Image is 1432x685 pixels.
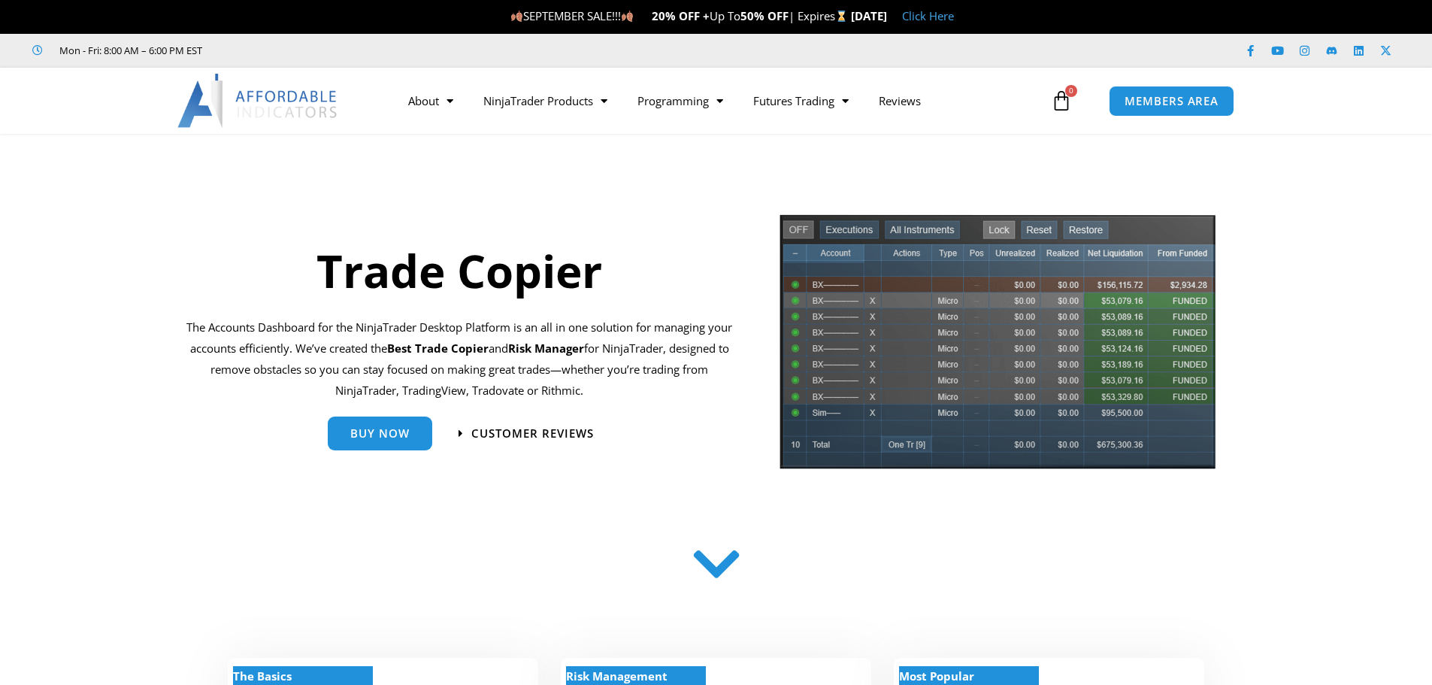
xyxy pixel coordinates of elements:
[186,317,733,401] p: The Accounts Dashboard for the NinjaTrader Desktop Platform is an all in one solution for managin...
[836,11,847,22] img: ⌛
[223,43,449,58] iframe: Customer reviews powered by Trustpilot
[511,11,522,22] img: 🍂
[233,668,292,683] strong: The Basics
[851,8,887,23] strong: [DATE]
[1065,85,1077,97] span: 0
[328,417,432,450] a: Buy Now
[622,83,738,118] a: Programming
[387,341,489,356] b: Best Trade Copier
[510,8,851,23] span: SEPTEMBER SALE!!! Up To | Expires
[459,428,594,439] a: Customer Reviews
[177,74,339,128] img: LogoAI | Affordable Indicators – NinjaTrader
[740,8,789,23] strong: 50% OFF
[1028,79,1094,123] a: 0
[508,341,584,356] strong: Risk Manager
[350,428,410,439] span: Buy Now
[566,668,668,683] strong: Risk Management
[186,239,733,302] h1: Trade Copier
[1125,95,1219,107] span: MEMBERS AREA
[1109,86,1234,117] a: MEMBERS AREA
[622,11,633,22] img: 🍂
[393,83,1047,118] nav: Menu
[864,83,936,118] a: Reviews
[899,668,974,683] strong: Most Popular
[738,83,864,118] a: Futures Trading
[778,213,1217,481] img: tradecopier | Affordable Indicators – NinjaTrader
[56,41,202,59] span: Mon - Fri: 8:00 AM – 6:00 PM EST
[652,8,710,23] strong: 20% OFF +
[902,8,954,23] a: Click Here
[468,83,622,118] a: NinjaTrader Products
[393,83,468,118] a: About
[471,428,594,439] span: Customer Reviews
